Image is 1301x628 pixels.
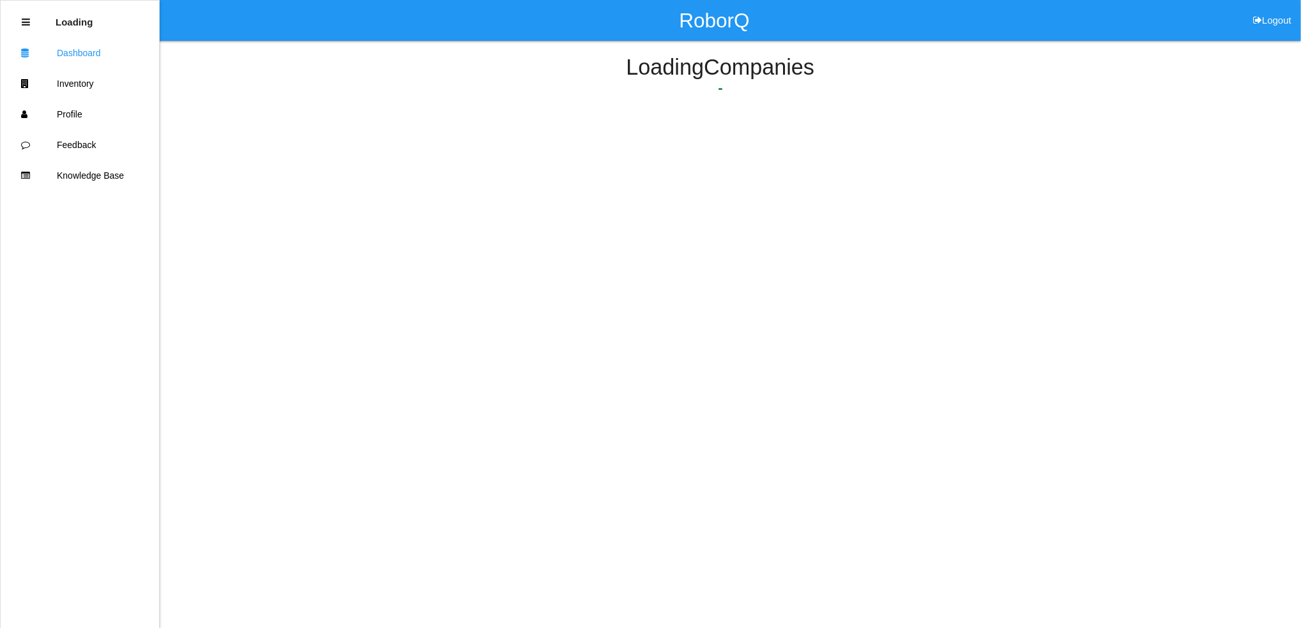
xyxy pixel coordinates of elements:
[1,99,159,130] a: Profile
[1,38,159,68] a: Dashboard
[56,7,93,27] p: Loading
[192,56,1249,80] h4: Loading Companies
[22,7,30,38] div: Close
[1,68,159,99] a: Inventory
[1,130,159,160] a: Feedback
[1,160,159,191] a: Knowledge Base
